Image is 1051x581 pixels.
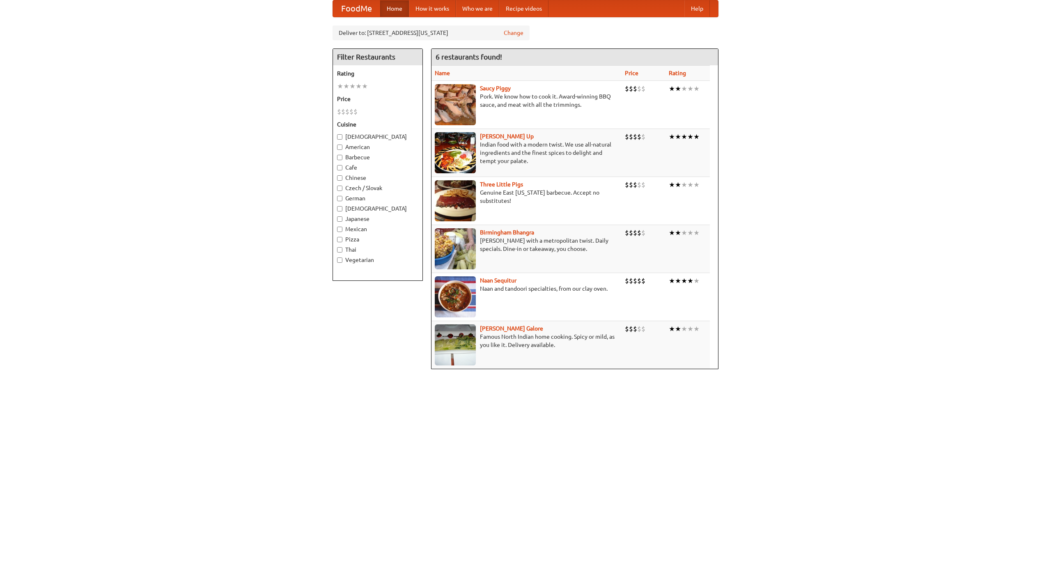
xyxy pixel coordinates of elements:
[337,247,342,253] input: Thai
[337,134,342,140] input: [DEMOGRAPHIC_DATA]
[629,180,633,189] li: $
[337,174,418,182] label: Chinese
[435,228,476,269] img: bhangra.jpg
[633,132,637,141] li: $
[337,175,342,181] input: Chinese
[333,49,422,65] h4: Filter Restaurants
[693,84,700,93] li: ★
[349,107,353,116] li: $
[480,133,534,140] a: [PERSON_NAME] Up
[337,196,342,201] input: German
[337,107,341,116] li: $
[637,276,641,285] li: $
[333,25,530,40] div: Deliver to: [STREET_ADDRESS][US_STATE]
[633,228,637,237] li: $
[345,107,349,116] li: $
[633,276,637,285] li: $
[436,53,502,61] ng-pluralize: 6 restaurants found!
[480,277,516,284] a: Naan Sequitur
[629,324,633,333] li: $
[681,276,687,285] li: ★
[480,181,523,188] b: Three Little Pigs
[480,229,534,236] a: Birmingham Bhangra
[456,0,499,17] a: Who we are
[337,95,418,103] h5: Price
[337,82,343,91] li: ★
[681,84,687,93] li: ★
[337,256,418,264] label: Vegetarian
[681,228,687,237] li: ★
[641,132,645,141] li: $
[337,227,342,232] input: Mexican
[687,228,693,237] li: ★
[675,276,681,285] li: ★
[641,324,645,333] li: $
[435,92,618,109] p: Pork. We know how to cook it. Award-winning BBQ sauce, and meat with all the trimmings.
[625,84,629,93] li: $
[435,84,476,125] img: saucy.jpg
[633,324,637,333] li: $
[435,324,476,365] img: currygalore.jpg
[629,132,633,141] li: $
[675,324,681,333] li: ★
[337,184,418,192] label: Czech / Slovak
[687,132,693,141] li: ★
[641,84,645,93] li: $
[337,206,342,211] input: [DEMOGRAPHIC_DATA]
[637,132,641,141] li: $
[337,165,342,170] input: Cafe
[641,276,645,285] li: $
[337,69,418,78] h5: Rating
[380,0,409,17] a: Home
[637,180,641,189] li: $
[337,145,342,150] input: American
[675,84,681,93] li: ★
[669,84,675,93] li: ★
[675,132,681,141] li: ★
[435,140,618,165] p: Indian food with a modern twist. We use all-natural ingredients and the finest spices to delight ...
[637,84,641,93] li: $
[637,324,641,333] li: $
[435,333,618,349] p: Famous North Indian home cooking. Spicy or mild, as you like it. Delivery available.
[480,85,511,92] a: Saucy Piggy
[681,132,687,141] li: ★
[693,324,700,333] li: ★
[499,0,548,17] a: Recipe videos
[356,82,362,91] li: ★
[362,82,368,91] li: ★
[641,180,645,189] li: $
[629,84,633,93] li: $
[337,155,342,160] input: Barbecue
[337,204,418,213] label: [DEMOGRAPHIC_DATA]
[504,29,523,37] a: Change
[435,180,476,221] img: littlepigs.jpg
[693,180,700,189] li: ★
[669,180,675,189] li: ★
[641,228,645,237] li: $
[337,143,418,151] label: American
[625,132,629,141] li: $
[435,237,618,253] p: [PERSON_NAME] with a metropolitan twist. Daily specials. Dine-in or takeaway, you choose.
[625,70,638,76] a: Price
[337,133,418,141] label: [DEMOGRAPHIC_DATA]
[337,257,342,263] input: Vegetarian
[337,237,342,242] input: Pizza
[693,132,700,141] li: ★
[625,180,629,189] li: $
[669,70,686,76] a: Rating
[687,324,693,333] li: ★
[625,228,629,237] li: $
[629,276,633,285] li: $
[693,228,700,237] li: ★
[629,228,633,237] li: $
[633,180,637,189] li: $
[675,228,681,237] li: ★
[480,325,543,332] a: [PERSON_NAME] Galore
[625,324,629,333] li: $
[337,120,418,129] h5: Cuisine
[633,84,637,93] li: $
